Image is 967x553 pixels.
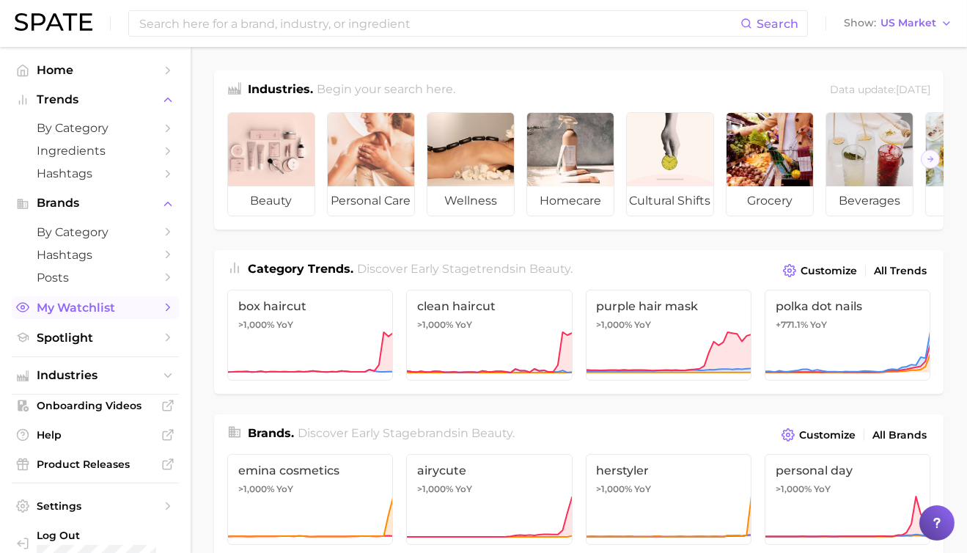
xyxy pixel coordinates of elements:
span: cultural shifts [627,186,713,216]
span: beauty [530,262,571,276]
a: All Trends [870,261,930,281]
button: Scroll Right [921,150,940,169]
a: Settings [12,495,179,517]
span: Brands . [248,426,294,440]
span: >1,000% [417,319,453,330]
span: by Category [37,225,154,239]
span: Search [757,17,798,31]
a: beauty [227,112,315,216]
span: Product Releases [37,458,154,471]
span: Log Out [37,529,167,542]
span: Industries [37,369,154,382]
button: Customize [778,425,859,445]
h2: Begin your search here. [317,81,456,100]
a: Posts [12,266,179,289]
span: Posts [37,271,154,285]
a: All Brands [869,425,930,445]
span: Spotlight [37,331,154,345]
span: Trends [37,93,154,106]
a: Home [12,59,179,81]
span: My Watchlist [37,301,154,315]
button: Industries [12,365,179,387]
a: homecare [526,112,614,216]
span: Hashtags [37,166,154,180]
h1: Industries. [248,81,313,100]
a: clean haircut>1,000% YoY [406,290,572,381]
span: YoY [455,483,472,495]
a: emina cosmetics>1,000% YoY [227,454,393,545]
span: purple hair mask [597,299,740,313]
span: >1,000% [417,483,453,494]
span: YoY [810,319,827,331]
input: Search here for a brand, industry, or ingredient [138,11,740,36]
span: emina cosmetics [238,464,382,477]
a: Ingredients [12,139,179,162]
span: Settings [37,499,154,513]
a: airycute>1,000% YoY [406,454,572,545]
span: Show [844,19,876,27]
span: clean haircut [417,299,561,313]
a: Spotlight [12,326,179,349]
span: Customize [799,429,856,442]
span: YoY [276,319,293,331]
span: Ingredients [37,144,154,158]
a: by Category [12,221,179,243]
a: My Watchlist [12,296,179,319]
span: beauty [228,186,315,216]
span: YoY [276,483,293,495]
span: All Brands [872,429,927,442]
span: by Category [37,121,154,135]
span: >1,000% [238,319,274,330]
a: Help [12,424,179,446]
span: >1,000% [597,319,633,330]
button: ShowUS Market [840,14,956,33]
a: personal care [327,112,415,216]
button: Customize [779,260,861,281]
span: Hashtags [37,248,154,262]
a: Product Releases [12,453,179,475]
span: Help [37,428,154,442]
a: purple hair mask>1,000% YoY [586,290,751,381]
span: All Trends [874,265,927,277]
span: polka dot nails [776,299,919,313]
a: herstyler>1,000% YoY [586,454,751,545]
span: Customize [801,265,857,277]
span: beauty [472,426,513,440]
span: YoY [635,483,652,495]
a: cultural shifts [626,112,714,216]
a: grocery [726,112,814,216]
span: YoY [455,319,472,331]
span: YoY [814,483,831,495]
span: Category Trends . [248,262,353,276]
span: Onboarding Videos [37,399,154,412]
button: Brands [12,192,179,214]
span: grocery [727,186,813,216]
span: box haircut [238,299,382,313]
span: beverages [826,186,913,216]
a: polka dot nails+771.1% YoY [765,290,930,381]
a: Hashtags [12,243,179,266]
span: herstyler [597,464,740,477]
span: +771.1% [776,319,808,330]
span: Brands [37,197,154,210]
span: personal day [776,464,919,477]
span: >1,000% [597,483,633,494]
a: Hashtags [12,162,179,185]
span: Discover Early Stage brands in . [298,426,515,440]
a: wellness [427,112,515,216]
a: by Category [12,117,179,139]
span: US Market [880,19,936,27]
div: Data update: [DATE] [830,81,930,100]
span: YoY [635,319,652,331]
img: SPATE [15,13,92,31]
span: airycute [417,464,561,477]
span: >1,000% [776,483,812,494]
span: wellness [427,186,514,216]
span: homecare [527,186,614,216]
a: beverages [826,112,913,216]
button: Trends [12,89,179,111]
a: Onboarding Videos [12,395,179,417]
span: >1,000% [238,483,274,494]
span: Home [37,63,154,77]
span: Discover Early Stage trends in . [358,262,573,276]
